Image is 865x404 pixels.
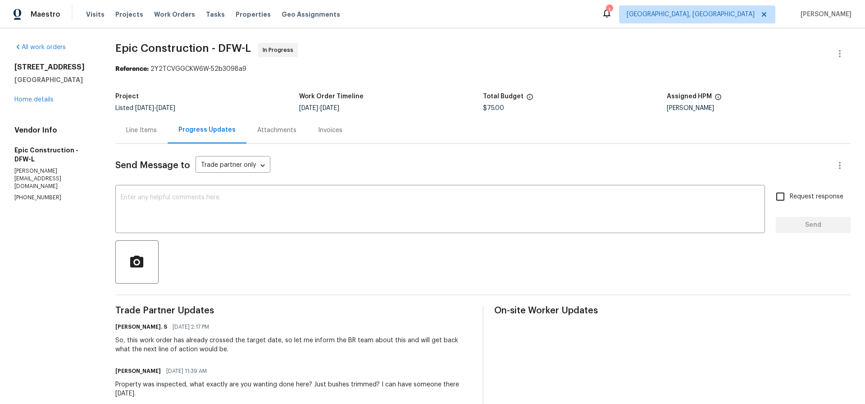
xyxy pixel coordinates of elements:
[667,93,712,100] h5: Assigned HPM
[797,10,851,19] span: [PERSON_NAME]
[115,336,472,354] div: So, this work order has already crossed the target date, so let me inform the BR team about this ...
[115,306,472,315] span: Trade Partner Updates
[135,105,175,111] span: -
[526,93,533,105] span: The total cost of line items that have been proposed by Opendoor. This sum includes line items th...
[14,146,94,164] h5: Epic Construction - DFW-L
[206,11,225,18] span: Tasks
[115,322,167,331] h6: [PERSON_NAME]. S
[31,10,60,19] span: Maestro
[14,126,94,135] h4: Vendor Info
[115,66,149,72] b: Reference:
[115,105,175,111] span: Listed
[257,126,296,135] div: Attachments
[483,105,504,111] span: $75.00
[606,5,612,14] div: 1
[263,46,297,55] span: In Progress
[173,322,209,331] span: [DATE] 2:17 PM
[14,96,54,103] a: Home details
[320,105,339,111] span: [DATE]
[115,161,190,170] span: Send Message to
[156,105,175,111] span: [DATE]
[236,10,271,19] span: Properties
[667,105,851,111] div: [PERSON_NAME]
[790,192,843,202] span: Request response
[115,367,161,376] h6: [PERSON_NAME]
[14,194,94,202] p: [PHONE_NUMBER]
[86,10,105,19] span: Visits
[299,93,364,100] h5: Work Order Timeline
[115,380,472,398] div: Property was inspected, what exactly are you wanting done here? Just bushes trimmed? I can have s...
[154,10,195,19] span: Work Orders
[135,105,154,111] span: [DATE]
[14,75,94,84] h5: [GEOGRAPHIC_DATA]
[115,43,251,54] span: Epic Construction - DFW-L
[178,125,236,134] div: Progress Updates
[627,10,755,19] span: [GEOGRAPHIC_DATA], [GEOGRAPHIC_DATA]
[115,93,139,100] h5: Project
[166,367,207,376] span: [DATE] 11:39 AM
[318,126,342,135] div: Invoices
[494,306,851,315] span: On-site Worker Updates
[115,64,851,73] div: 2Y2TCVGGCKW6W-52b3098a9
[299,105,318,111] span: [DATE]
[115,10,143,19] span: Projects
[715,93,722,105] span: The hpm assigned to this work order.
[14,44,66,50] a: All work orders
[14,167,94,190] p: [PERSON_NAME][EMAIL_ADDRESS][DOMAIN_NAME]
[483,93,524,100] h5: Total Budget
[126,126,157,135] div: Line Items
[299,105,339,111] span: -
[282,10,340,19] span: Geo Assignments
[14,63,94,72] h2: [STREET_ADDRESS]
[196,158,270,173] div: Trade partner only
